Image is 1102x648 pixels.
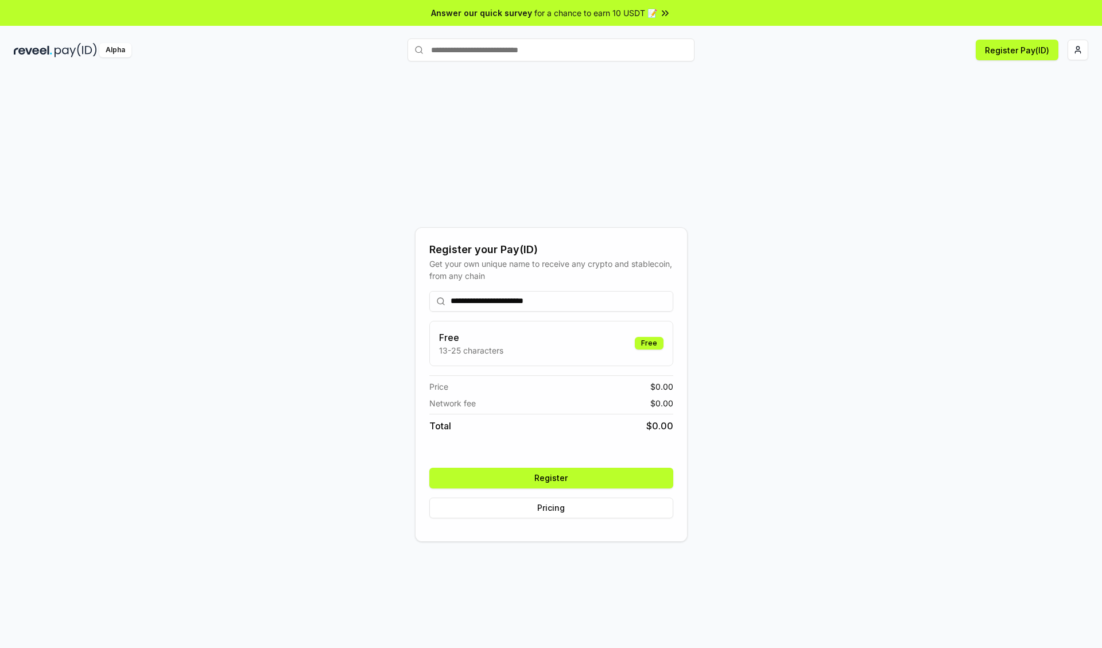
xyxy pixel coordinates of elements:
[646,419,673,433] span: $ 0.00
[429,498,673,518] button: Pricing
[429,381,448,393] span: Price
[429,242,673,258] div: Register your Pay(ID)
[635,337,663,350] div: Free
[55,43,97,57] img: pay_id
[14,43,52,57] img: reveel_dark
[439,344,503,356] p: 13-25 characters
[99,43,131,57] div: Alpha
[976,40,1058,60] button: Register Pay(ID)
[429,258,673,282] div: Get your own unique name to receive any crypto and stablecoin, from any chain
[650,397,673,409] span: $ 0.00
[431,7,532,19] span: Answer our quick survey
[439,331,503,344] h3: Free
[650,381,673,393] span: $ 0.00
[429,419,451,433] span: Total
[429,397,476,409] span: Network fee
[534,7,657,19] span: for a chance to earn 10 USDT 📝
[429,468,673,488] button: Register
